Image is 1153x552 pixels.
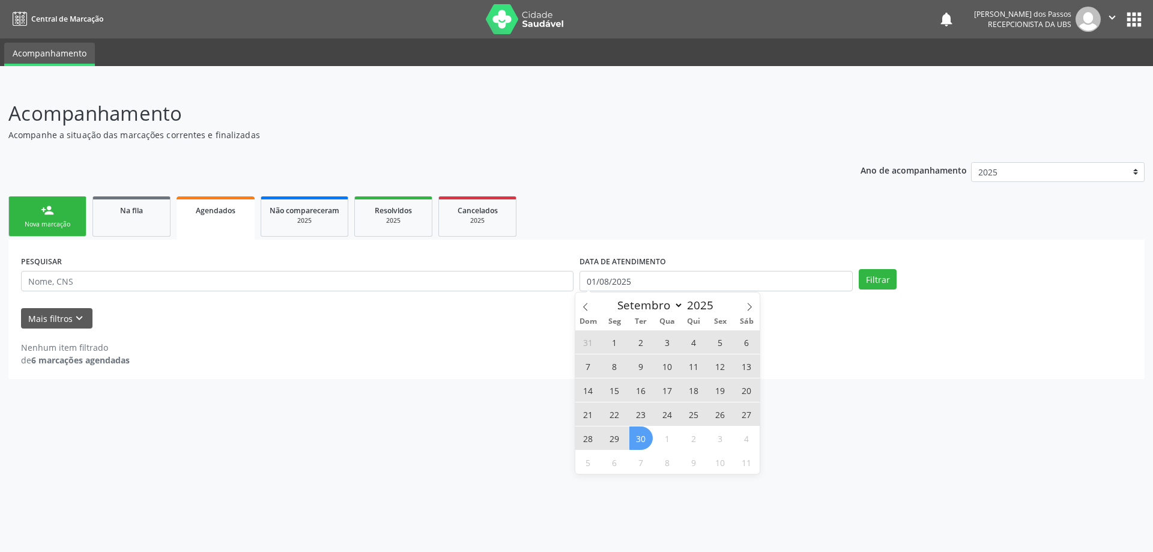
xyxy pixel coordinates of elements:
[603,426,626,450] span: Setembro 29, 2025
[31,14,103,24] span: Central de Marcação
[601,318,628,326] span: Seg
[270,216,339,225] div: 2025
[656,402,679,426] span: Setembro 24, 2025
[8,9,103,29] a: Central de Marcação
[580,252,666,271] label: DATA DE ATENDIMENTO
[458,205,498,216] span: Cancelados
[656,426,679,450] span: Outubro 1, 2025
[8,129,803,141] p: Acompanhe a situação das marcações correntes e finalizadas
[580,271,853,291] input: Selecione um intervalo
[735,378,758,402] span: Setembro 20, 2025
[270,205,339,216] span: Não compareceram
[576,450,600,474] span: Outubro 5, 2025
[654,318,680,326] span: Qua
[612,297,684,314] select: Month
[735,354,758,378] span: Setembro 13, 2025
[1101,7,1124,32] button: 
[682,330,706,354] span: Setembro 4, 2025
[576,402,600,426] span: Setembro 21, 2025
[974,9,1071,19] div: [PERSON_NAME] dos Passos
[575,318,602,326] span: Dom
[735,402,758,426] span: Setembro 27, 2025
[709,450,732,474] span: Outubro 10, 2025
[656,354,679,378] span: Setembro 10, 2025
[629,450,653,474] span: Outubro 7, 2025
[603,402,626,426] span: Setembro 22, 2025
[17,220,77,229] div: Nova marcação
[576,354,600,378] span: Setembro 7, 2025
[988,19,1071,29] span: Recepcionista da UBS
[735,426,758,450] span: Outubro 4, 2025
[629,426,653,450] span: Setembro 30, 2025
[31,354,130,366] strong: 6 marcações agendadas
[733,318,760,326] span: Sáb
[682,450,706,474] span: Outubro 9, 2025
[682,378,706,402] span: Setembro 18, 2025
[629,330,653,354] span: Setembro 2, 2025
[603,354,626,378] span: Setembro 8, 2025
[735,330,758,354] span: Setembro 6, 2025
[120,205,143,216] span: Na fila
[447,216,507,225] div: 2025
[709,354,732,378] span: Setembro 12, 2025
[656,330,679,354] span: Setembro 3, 2025
[21,308,92,329] button: Mais filtroskeyboard_arrow_down
[682,402,706,426] span: Setembro 25, 2025
[196,205,235,216] span: Agendados
[709,330,732,354] span: Setembro 5, 2025
[709,426,732,450] span: Outubro 3, 2025
[603,450,626,474] span: Outubro 6, 2025
[682,426,706,450] span: Outubro 2, 2025
[4,43,95,66] a: Acompanhamento
[21,271,573,291] input: Nome, CNS
[576,426,600,450] span: Setembro 28, 2025
[709,402,732,426] span: Setembro 26, 2025
[683,297,723,313] input: Year
[363,216,423,225] div: 2025
[707,318,733,326] span: Sex
[735,450,758,474] span: Outubro 11, 2025
[629,354,653,378] span: Setembro 9, 2025
[21,354,130,366] div: de
[656,450,679,474] span: Outubro 8, 2025
[629,402,653,426] span: Setembro 23, 2025
[938,11,955,28] button: notifications
[861,162,967,177] p: Ano de acompanhamento
[682,354,706,378] span: Setembro 11, 2025
[859,269,897,290] button: Filtrar
[680,318,707,326] span: Qui
[21,341,130,354] div: Nenhum item filtrado
[709,378,732,402] span: Setembro 19, 2025
[41,204,54,217] div: person_add
[576,330,600,354] span: Agosto 31, 2025
[1076,7,1101,32] img: img
[628,318,654,326] span: Ter
[1124,9,1145,30] button: apps
[629,378,653,402] span: Setembro 16, 2025
[21,252,62,271] label: PESQUISAR
[576,378,600,402] span: Setembro 14, 2025
[603,378,626,402] span: Setembro 15, 2025
[73,312,86,325] i: keyboard_arrow_down
[375,205,412,216] span: Resolvidos
[1106,11,1119,24] i: 
[603,330,626,354] span: Setembro 1, 2025
[656,378,679,402] span: Setembro 17, 2025
[8,99,803,129] p: Acompanhamento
